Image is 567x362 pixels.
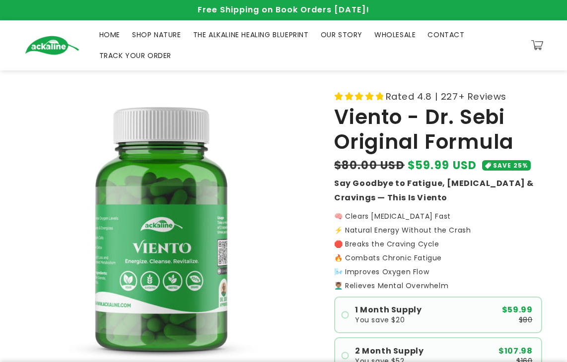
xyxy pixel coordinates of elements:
a: SHOP NATURE [126,24,187,45]
span: Rated 4.8 | 227+ Reviews [386,88,506,105]
span: $80 [519,316,533,323]
span: $59.99 [502,306,533,314]
p: 💆🏽‍♂️ Relieves Mental Overwhelm [334,282,542,289]
span: $107.98 [498,347,532,355]
p: 🌬️ Improves Oxygen Flow [334,268,542,275]
span: SAVE 25% [493,160,528,171]
a: CONTACT [422,24,470,45]
span: TRACK YOUR ORDER [99,51,172,60]
p: 🧠 Clears [MEDICAL_DATA] Fast ⚡️ Natural Energy Without the Crash 🛑 Breaks the Craving Cycle 🔥 Com... [334,213,542,261]
span: WHOLESALE [374,30,416,39]
span: $59.99 USD [408,157,477,174]
strong: Say Goodbye to Fatigue, [MEDICAL_DATA] & Cravings — This Is Viento [334,178,534,203]
a: WHOLESALE [368,24,422,45]
span: CONTACT [427,30,464,39]
a: OUR STORY [315,24,368,45]
s: $80.00 USD [334,157,405,174]
span: 1 Month Supply [355,306,422,314]
img: Ackaline [25,36,79,55]
span: THE ALKALINE HEALING BLUEPRINT [193,30,309,39]
span: 2 Month Supply [355,347,424,355]
a: TRACK YOUR ORDER [93,45,178,66]
a: HOME [93,24,126,45]
span: OUR STORY [321,30,362,39]
span: HOME [99,30,120,39]
span: You save $20 [355,316,405,323]
span: SHOP NATURE [132,30,181,39]
a: THE ALKALINE HEALING BLUEPRINT [187,24,315,45]
h1: Viento - Dr. Sebi Original Formula [334,105,542,155]
span: Free Shipping on Book Orders [DATE]! [198,4,369,15]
